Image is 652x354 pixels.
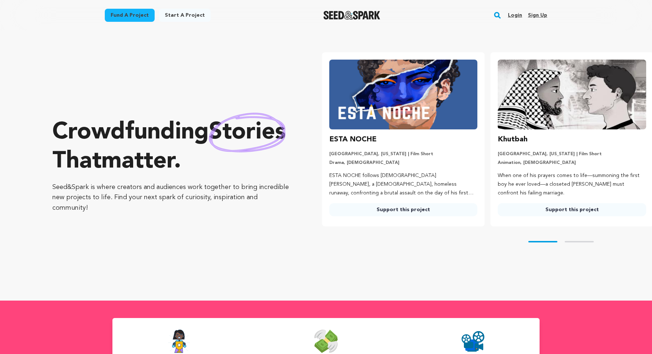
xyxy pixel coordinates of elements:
[209,113,286,152] img: hand sketched image
[498,151,646,157] p: [GEOGRAPHIC_DATA], [US_STATE] | Film Short
[329,172,478,197] p: ESTA NOCHE follows [DEMOGRAPHIC_DATA] [PERSON_NAME], a [DEMOGRAPHIC_DATA], homeless runaway, conf...
[498,134,528,145] h3: Khutbah
[102,150,174,173] span: matter
[314,330,338,353] img: Seed&Spark Money Raised Icon
[498,172,646,197] p: When one of his prayers comes to life—summoning the first boy he ever loved—a closeted [PERSON_NA...
[329,151,478,157] p: [GEOGRAPHIC_DATA], [US_STATE] | Film Short
[52,118,293,176] p: Crowdfunding that .
[323,11,381,20] img: Seed&Spark Logo Dark Mode
[498,60,646,129] img: Khutbah image
[329,160,478,166] p: Drama, [DEMOGRAPHIC_DATA]
[329,60,478,129] img: ESTA NOCHE image
[528,9,547,21] a: Sign up
[498,203,646,216] a: Support this project
[168,330,190,353] img: Seed&Spark Success Rate Icon
[159,9,211,22] a: Start a project
[461,330,485,353] img: Seed&Spark Projects Created Icon
[329,203,478,216] a: Support this project
[329,134,377,145] h3: ESTA NOCHE
[105,9,155,22] a: Fund a project
[498,160,646,166] p: Animation, [DEMOGRAPHIC_DATA]
[323,11,381,20] a: Seed&Spark Homepage
[508,9,522,21] a: Login
[52,182,293,213] p: Seed&Spark is where creators and audiences work together to bring incredible new projects to life...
